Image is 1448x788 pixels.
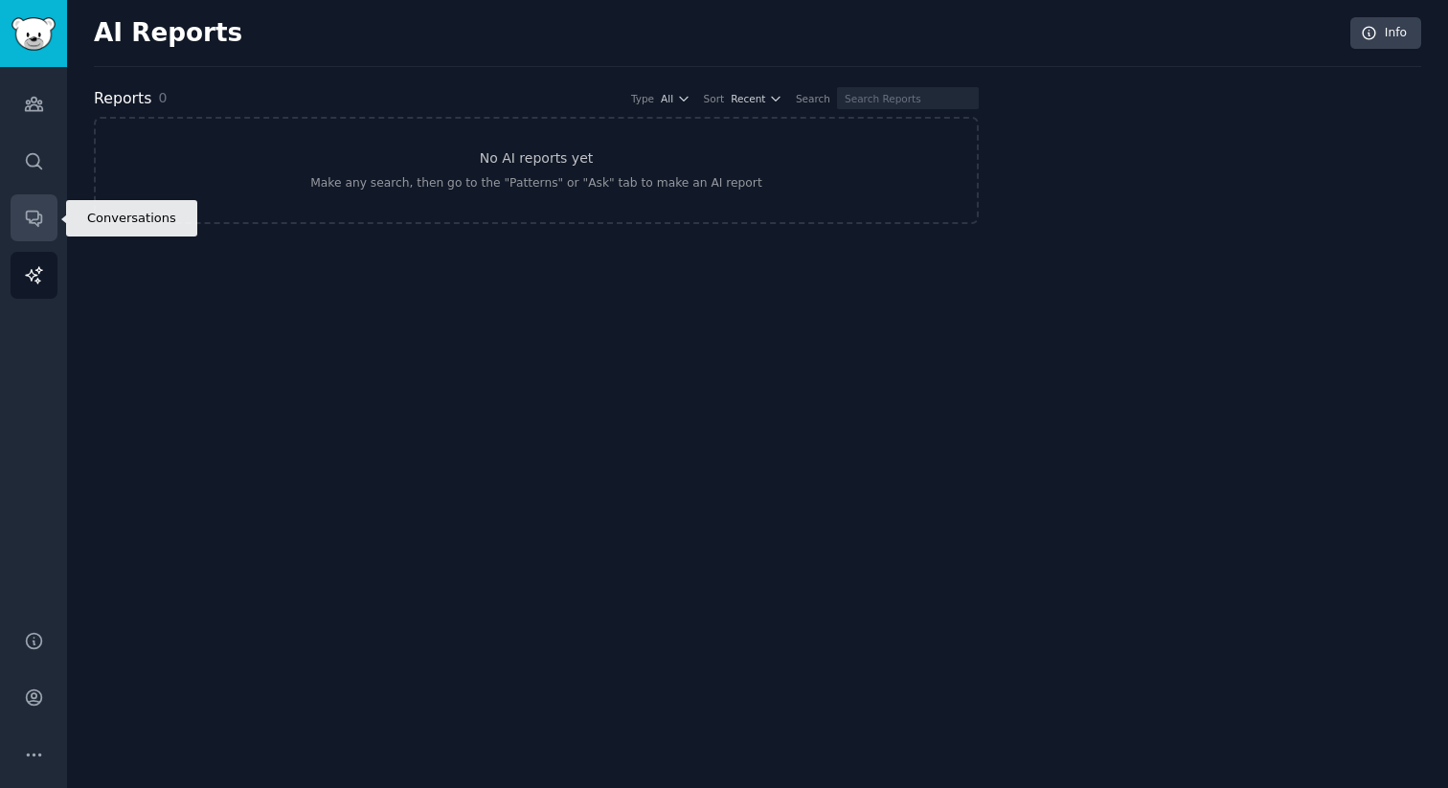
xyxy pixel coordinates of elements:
[631,92,654,105] div: Type
[731,92,782,105] button: Recent
[94,117,979,224] a: No AI reports yetMake any search, then go to the "Patterns" or "Ask" tab to make an AI report
[661,92,690,105] button: All
[731,92,765,105] span: Recent
[310,175,761,192] div: Make any search, then go to the "Patterns" or "Ask" tab to make an AI report
[704,92,725,105] div: Sort
[837,87,979,109] input: Search Reports
[796,92,830,105] div: Search
[11,17,56,51] img: GummySearch logo
[94,18,242,49] h2: AI Reports
[1350,17,1421,50] a: Info
[158,90,167,105] span: 0
[480,148,594,169] h3: No AI reports yet
[661,92,673,105] span: All
[94,87,151,111] h2: Reports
